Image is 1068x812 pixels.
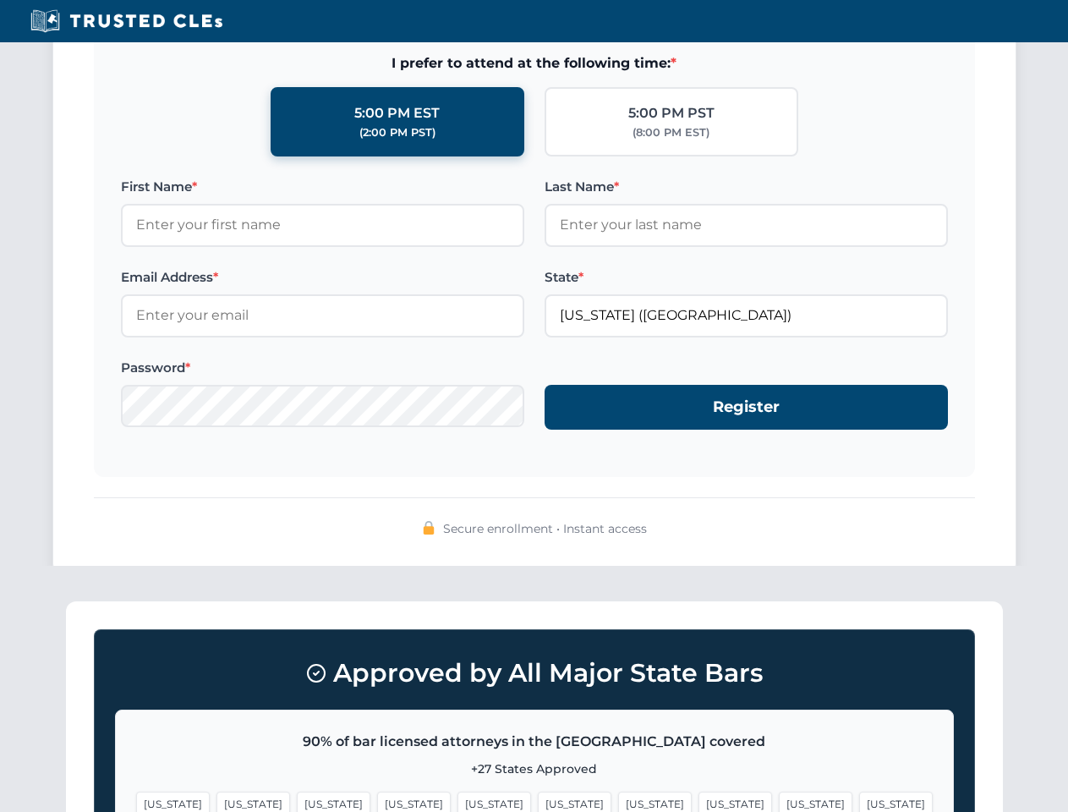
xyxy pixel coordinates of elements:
[545,294,948,337] input: Florida (FL)
[545,385,948,430] button: Register
[136,760,933,778] p: +27 States Approved
[121,267,524,288] label: Email Address
[545,204,948,246] input: Enter your last name
[628,102,715,124] div: 5:00 PM PST
[121,177,524,197] label: First Name
[121,294,524,337] input: Enter your email
[121,204,524,246] input: Enter your first name
[633,124,709,141] div: (8:00 PM EST)
[422,521,435,535] img: 🔒
[359,124,435,141] div: (2:00 PM PST)
[121,358,524,378] label: Password
[121,52,948,74] span: I prefer to attend at the following time:
[545,267,948,288] label: State
[115,650,954,696] h3: Approved by All Major State Bars
[136,731,933,753] p: 90% of bar licensed attorneys in the [GEOGRAPHIC_DATA] covered
[545,177,948,197] label: Last Name
[443,519,647,538] span: Secure enrollment • Instant access
[354,102,440,124] div: 5:00 PM EST
[25,8,227,34] img: Trusted CLEs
